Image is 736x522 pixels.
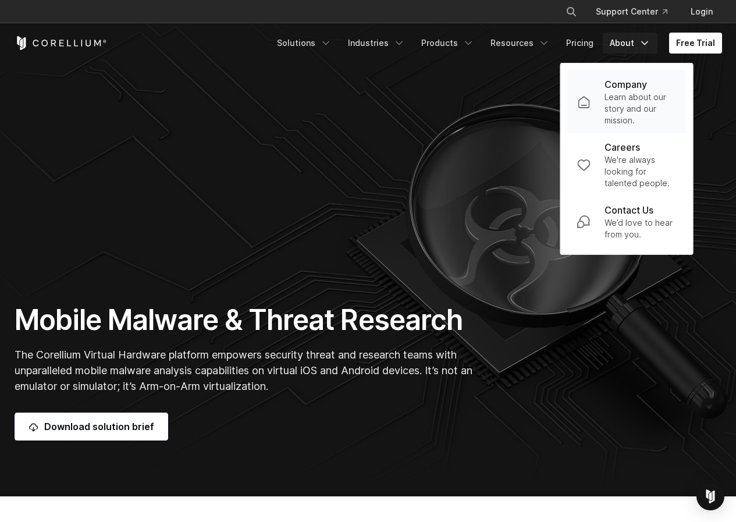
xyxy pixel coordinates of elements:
[696,482,724,510] div: Open Intercom Messenger
[567,196,686,247] a: Contact Us We’d love to hear from you.
[586,1,677,22] a: Support Center
[15,413,168,441] a: Download solution brief
[15,303,478,338] h1: Mobile Malware & Threat Research
[567,133,686,196] a: Careers We're always looking for talented people.
[270,33,722,54] div: Navigation Menu
[605,217,677,240] p: We’d love to hear from you.
[603,33,657,54] a: About
[605,154,677,189] p: We're always looking for talented people.
[552,1,722,22] div: Navigation Menu
[15,349,472,392] span: The Corellium Virtual Hardware platform empowers security threat and research teams with unparall...
[561,1,582,22] button: Search
[681,1,722,22] a: Login
[669,33,722,54] a: Free Trial
[414,33,481,54] a: Products
[15,36,107,50] a: Corellium Home
[567,70,686,133] a: Company Learn about our story and our mission.
[341,33,412,54] a: Industries
[559,33,600,54] a: Pricing
[605,77,647,91] p: Company
[270,33,339,54] a: Solutions
[605,203,653,217] p: Contact Us
[483,33,557,54] a: Resources
[605,91,677,126] p: Learn about our story and our mission.
[605,140,640,154] p: Careers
